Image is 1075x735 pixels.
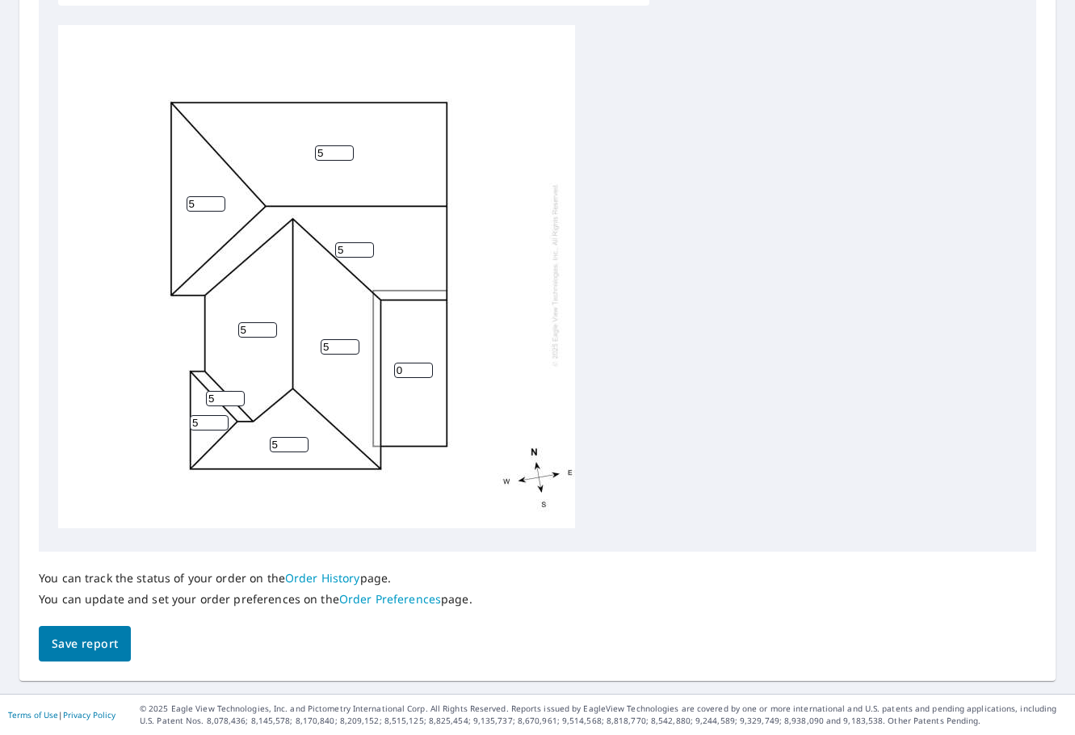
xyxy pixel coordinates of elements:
button: Save report [39,626,131,662]
p: You can update and set your order preferences on the page. [39,592,472,607]
p: | [8,710,115,720]
a: Order History [285,570,360,586]
a: Terms of Use [8,709,58,720]
p: © 2025 Eagle View Technologies, Inc. and Pictometry International Corp. All Rights Reserved. Repo... [140,703,1067,727]
span: Save report [52,634,118,654]
a: Order Preferences [339,591,441,607]
a: Privacy Policy [63,709,115,720]
p: You can track the status of your order on the page. [39,571,472,586]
